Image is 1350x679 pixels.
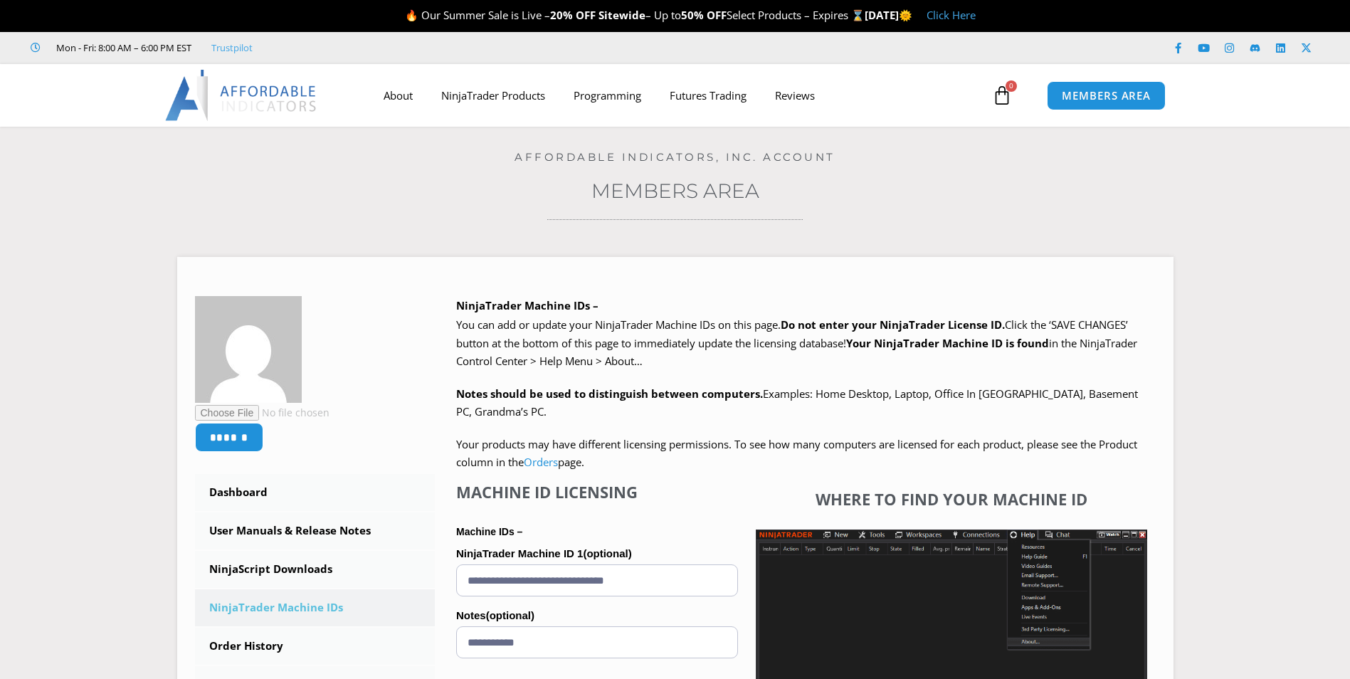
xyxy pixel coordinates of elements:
[681,8,727,22] strong: 50% OFF
[598,8,645,22] strong: Sitewide
[456,605,738,626] label: Notes
[456,437,1137,470] span: Your products may have different licensing permissions. To see how many computers are licensed fo...
[405,8,865,22] span: 🔥 Our Summer Sale is Live – – Up to Select Products – Expires ⌛
[486,609,534,621] span: (optional)
[456,543,738,564] label: NinjaTrader Machine ID 1
[865,8,912,22] strong: [DATE]
[427,79,559,112] a: NinjaTrader Products
[515,150,835,164] a: Affordable Indicators, Inc. Account
[195,474,436,511] a: Dashboard
[456,317,781,332] span: You can add or update your NinjaTrader Machine IDs on this page.
[971,75,1033,116] a: 0
[369,79,988,112] nav: Menu
[456,298,598,312] b: NinjaTrader Machine IDs –
[456,483,738,501] h4: Machine ID Licensing
[165,70,318,121] img: LogoAI | Affordable Indicators – NinjaTrader
[846,336,1049,350] strong: Your NinjaTrader Machine ID is found
[559,79,655,112] a: Programming
[456,386,1138,419] span: Examples: Home Desktop, Laptop, Office In [GEOGRAPHIC_DATA], Basement PC, Grandma’s PC.
[927,8,976,22] a: Click Here
[781,317,1005,332] b: Do not enter your NinjaTrader License ID.
[550,8,596,22] strong: 20% OFF
[456,526,522,537] strong: Machine IDs –
[1062,90,1151,101] span: MEMBERS AREA
[591,179,759,203] a: Members Area
[369,79,427,112] a: About
[899,8,912,22] span: 🌞
[761,79,829,112] a: Reviews
[53,39,191,56] span: Mon - Fri: 8:00 AM – 6:00 PM EST
[195,551,436,588] a: NinjaScript Downloads
[195,628,436,665] a: Order History
[195,512,436,549] a: User Manuals & Release Notes
[456,386,763,401] strong: Notes should be used to distinguish between computers.
[195,589,436,626] a: NinjaTrader Machine IDs
[524,455,558,469] a: Orders
[655,79,761,112] a: Futures Trading
[756,490,1147,508] h4: Where to find your Machine ID
[1006,80,1017,92] span: 0
[1047,81,1166,110] a: MEMBERS AREA
[583,547,631,559] span: (optional)
[195,296,302,403] img: ca504b8aba7012fed2ad330c3e7cfd6f2bc5626f7b0c6528d1cfcdeed353c826
[456,317,1137,368] span: Click the ‘SAVE CHANGES’ button at the bottom of this page to immediately update the licensing da...
[211,39,253,56] a: Trustpilot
